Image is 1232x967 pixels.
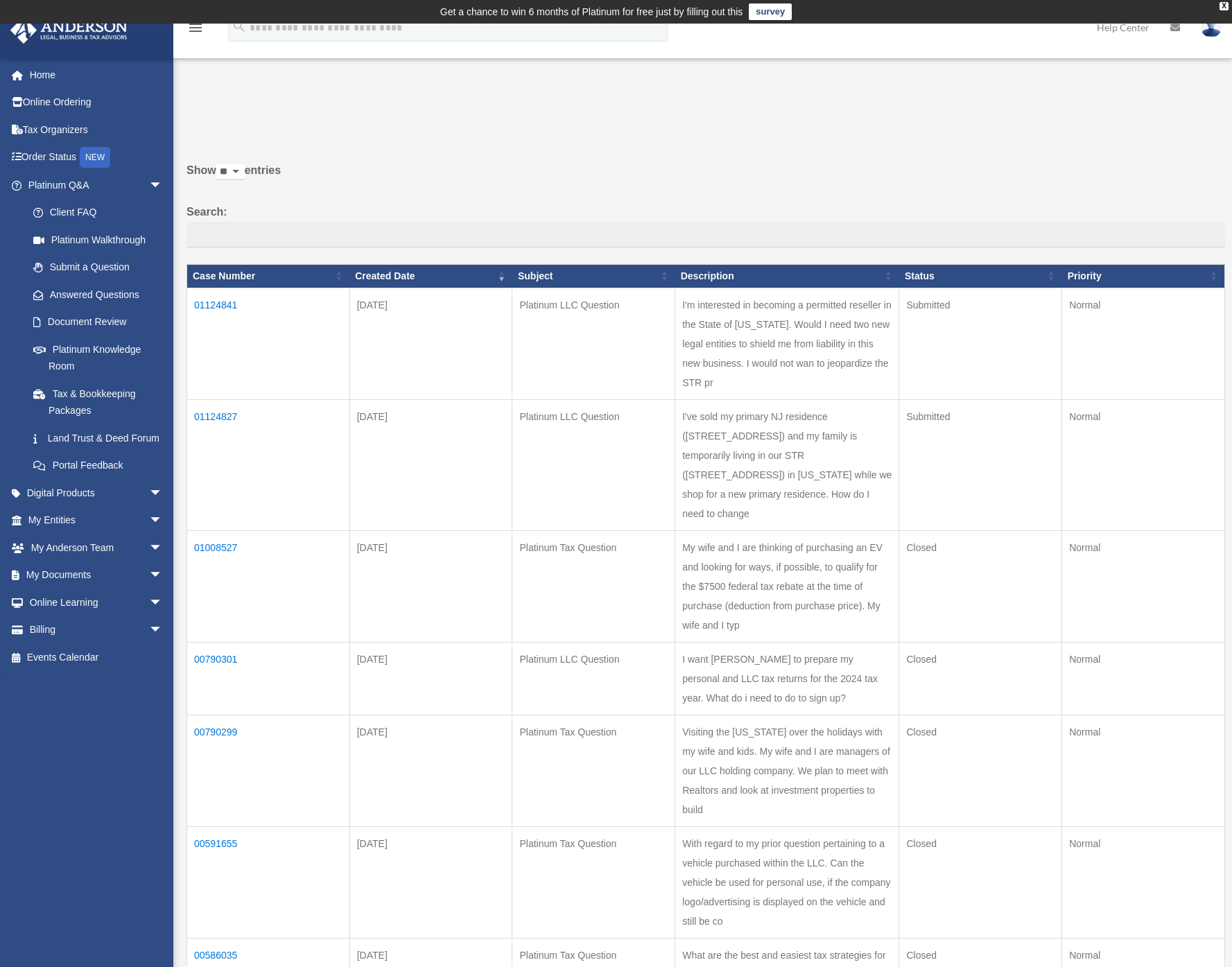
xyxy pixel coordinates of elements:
[19,424,177,452] a: Land Trust & Deed Forum
[675,826,899,938] td: With regard to my prior question pertaining to a vehicle purchased within the LLC. Can the vehicl...
[749,3,792,20] a: survey
[1062,642,1225,715] td: Normal
[512,715,675,826] td: Platinum Tax Question
[216,164,245,180] select: Showentries
[19,452,177,480] a: Portal Feedback
[19,281,170,308] a: Answered Questions
[10,561,184,589] a: My Documentsarrow_drop_down
[899,642,1062,715] td: Closed
[187,288,350,399] td: 01124841
[186,161,1225,194] label: Show entries
[1062,288,1225,399] td: Normal
[512,530,675,642] td: Platinum Tax Question
[899,530,1062,642] td: Closed
[10,143,184,172] a: Order StatusNEW
[149,589,177,617] span: arrow_drop_down
[512,288,675,399] td: Platinum LLC Question
[899,715,1062,826] td: Closed
[349,530,512,642] td: [DATE]
[349,715,512,826] td: [DATE]
[187,530,350,642] td: 01008527
[187,715,350,826] td: 00790299
[675,530,899,642] td: My wife and I are thinking of purchasing an EV and looking for ways, if possible, to qualify for ...
[149,561,177,590] span: arrow_drop_down
[512,399,675,530] td: Platinum LLC Question
[675,715,899,826] td: Visiting the [US_STATE] over the holidays with my wife and kids. My wife and I are managers of ou...
[10,479,184,507] a: Digital Productsarrow_drop_down
[187,24,204,36] a: menu
[899,265,1062,288] th: Status: activate to sort column ascending
[1201,17,1222,37] img: User Pic
[1062,399,1225,530] td: Normal
[186,222,1225,248] input: Search:
[349,265,512,288] th: Created Date: activate to sort column ascending
[1062,530,1225,642] td: Normal
[1062,265,1225,288] th: Priority: activate to sort column ascending
[675,642,899,715] td: I want [PERSON_NAME] to prepare my personal and LLC tax returns for the 2024 tax year. What do i ...
[512,265,675,288] th: Subject: activate to sort column ascending
[899,826,1062,938] td: Closed
[19,199,177,227] a: Client FAQ
[187,399,350,530] td: 01124827
[19,336,177,380] a: Platinum Knowledge Room
[512,826,675,938] td: Platinum Tax Question
[349,826,512,938] td: [DATE]
[6,17,132,44] img: Anderson Advisors Platinum Portal
[10,116,184,143] a: Tax Organizers
[10,61,184,89] a: Home
[80,147,110,168] div: NEW
[675,265,899,288] th: Description: activate to sort column ascending
[1062,715,1225,826] td: Normal
[149,479,177,507] span: arrow_drop_down
[10,171,177,199] a: Platinum Q&Aarrow_drop_down
[186,202,1225,248] label: Search:
[187,826,350,938] td: 00591655
[512,642,675,715] td: Platinum LLC Question
[19,254,177,281] a: Submit a Question
[1220,2,1229,10] div: close
[232,19,247,34] i: search
[349,288,512,399] td: [DATE]
[349,399,512,530] td: [DATE]
[187,642,350,715] td: 00790301
[19,226,177,254] a: Platinum Walkthrough
[1062,826,1225,938] td: Normal
[899,399,1062,530] td: Submitted
[440,3,743,20] div: Get a chance to win 6 months of Platinum for free just by filling out this
[675,288,899,399] td: I'm interested in becoming a permitted reseller in the State of [US_STATE]. Would I need two new ...
[149,171,177,200] span: arrow_drop_down
[10,89,184,116] a: Online Ordering
[10,534,184,561] a: My Anderson Teamarrow_drop_down
[899,288,1062,399] td: Submitted
[10,507,184,534] a: My Entitiesarrow_drop_down
[10,643,184,671] a: Events Calendar
[149,534,177,562] span: arrow_drop_down
[349,642,512,715] td: [DATE]
[19,380,177,424] a: Tax & Bookkeeping Packages
[19,308,177,336] a: Document Review
[187,19,204,36] i: menu
[149,616,177,645] span: arrow_drop_down
[10,616,184,644] a: Billingarrow_drop_down
[187,265,350,288] th: Case Number: activate to sort column ascending
[149,507,177,535] span: arrow_drop_down
[675,399,899,530] td: I've sold my primary NJ residence ([STREET_ADDRESS]) and my family is temporarily living in our S...
[10,589,184,616] a: Online Learningarrow_drop_down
